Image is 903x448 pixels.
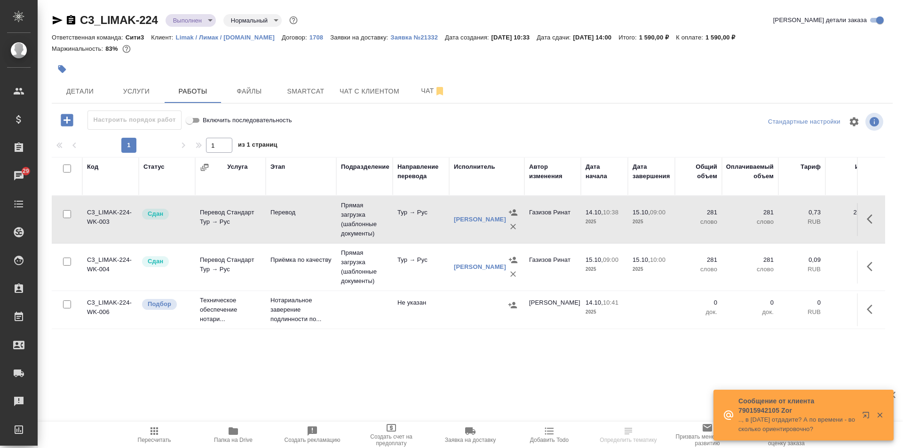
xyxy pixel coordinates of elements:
p: RUB [783,217,821,227]
td: Техническое обеспечение нотари... [195,291,266,329]
p: 0 [783,298,821,307]
p: Сообщение от клиента 79015942105 Zor [738,396,856,415]
p: 2025 [633,217,670,227]
a: [PERSON_NAME] [454,263,506,270]
span: Чат [411,85,456,97]
p: RUB [783,307,821,317]
div: split button [766,115,843,129]
div: Код [87,162,98,172]
p: Ответственная команда: [52,34,126,41]
a: [PERSON_NAME] [454,216,506,223]
p: док. [727,307,774,317]
div: Выполнен [223,14,282,27]
p: Дата создания: [445,34,491,41]
span: Файлы [227,86,272,97]
p: Подбор [148,299,171,309]
button: Закрыть [870,411,889,419]
div: Выполнен [166,14,216,27]
p: Сдан [148,209,163,219]
button: 230.42 RUB; [120,43,133,55]
td: Газизов Ринат [524,203,581,236]
span: [PERSON_NAME] детали заказа [773,16,867,25]
p: Сити3 [126,34,151,41]
span: из 1 страниц [238,139,277,153]
svg: Отписаться [434,86,445,97]
span: Работы [170,86,215,97]
a: 29 [2,164,35,188]
p: слово [680,217,717,227]
p: 15.10, [633,209,650,216]
p: Заявка №21332 [390,34,445,41]
span: Включить последовательность [203,116,292,125]
p: 2025 [586,217,623,227]
button: Сгруппировать [200,163,209,172]
button: Назначить [506,205,520,220]
span: Чат с клиентом [340,86,399,97]
p: [DATE] 14:00 [573,34,619,41]
p: 281 [680,255,717,265]
p: 281 [680,208,717,217]
td: Тур → Рус [393,251,449,283]
button: Доп статусы указывают на важность/срочность заказа [287,14,300,26]
p: RUB [783,265,821,274]
button: Скопировать ссылку для ЯМессенджера [52,15,63,26]
div: Статус [143,162,165,172]
p: слово [727,217,774,227]
td: Газизов Ринат [524,251,581,283]
p: 2025 [586,307,623,317]
p: 15.10, [586,256,603,263]
a: C3_LIMAK-224 [80,14,158,26]
p: Клиент: [151,34,175,41]
div: Услуга [227,162,247,172]
a: Limak / Лимак / [DOMAIN_NAME] [176,33,282,41]
p: 14.10, [586,299,603,306]
div: Общий объем [680,162,717,181]
p: 0,73 [783,208,821,217]
span: Услуги [114,86,159,97]
p: 2025 [586,265,623,274]
p: 0,09 [783,255,821,265]
button: Здесь прячутся важные кнопки [861,208,884,230]
p: 1 590,00 ₽ [705,34,743,41]
div: Автор изменения [529,162,576,181]
p: 25,29 [830,255,872,265]
p: 14.10, [586,209,603,216]
p: 0 [727,298,774,307]
td: Прямая загрузка (шаблонные документы) [336,244,393,291]
p: 15.10, [633,256,650,263]
p: док. [680,307,717,317]
td: Перевод Стандарт Тур → Рус [195,203,266,236]
div: Подразделение [341,162,389,172]
p: 281 [727,255,774,265]
div: Менеджер проверил работу исполнителя, передает ее на следующий этап [141,255,190,268]
div: Итого [855,162,872,172]
span: Посмотреть информацию [865,113,885,131]
p: 1708 [309,34,330,41]
p: Заявки на доставку: [330,34,390,41]
td: Тур → Рус [393,203,449,236]
button: Нормальный [228,16,270,24]
div: Дата завершения [633,162,670,181]
td: C3_LIMAK-224-WK-003 [82,203,139,236]
a: 1708 [309,33,330,41]
p: RUB [830,265,872,274]
div: Дата начала [586,162,623,181]
td: Прямая загрузка (шаблонные документы) [336,196,393,243]
p: Сдан [148,257,163,266]
div: Тариф [800,162,821,172]
p: 0 [680,298,717,307]
button: Добавить работу [54,110,80,130]
p: [DATE] 10:33 [491,34,537,41]
td: Перевод Стандарт Тур → Рус [195,251,266,283]
p: 281 [727,208,774,217]
div: Оплачиваемый объем [726,162,774,181]
p: Перевод [270,208,332,217]
button: Здесь прячутся важные кнопки [861,298,884,321]
p: Маржинальность: [52,45,105,52]
p: 83% [105,45,120,52]
p: Приёмка по качеству [270,255,332,265]
td: Не указан [393,293,449,326]
div: Можно подбирать исполнителей [141,298,190,311]
div: Менеджер проверил работу исполнителя, передает ее на следующий этап [141,208,190,220]
button: Заявка №21332 [390,33,445,42]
